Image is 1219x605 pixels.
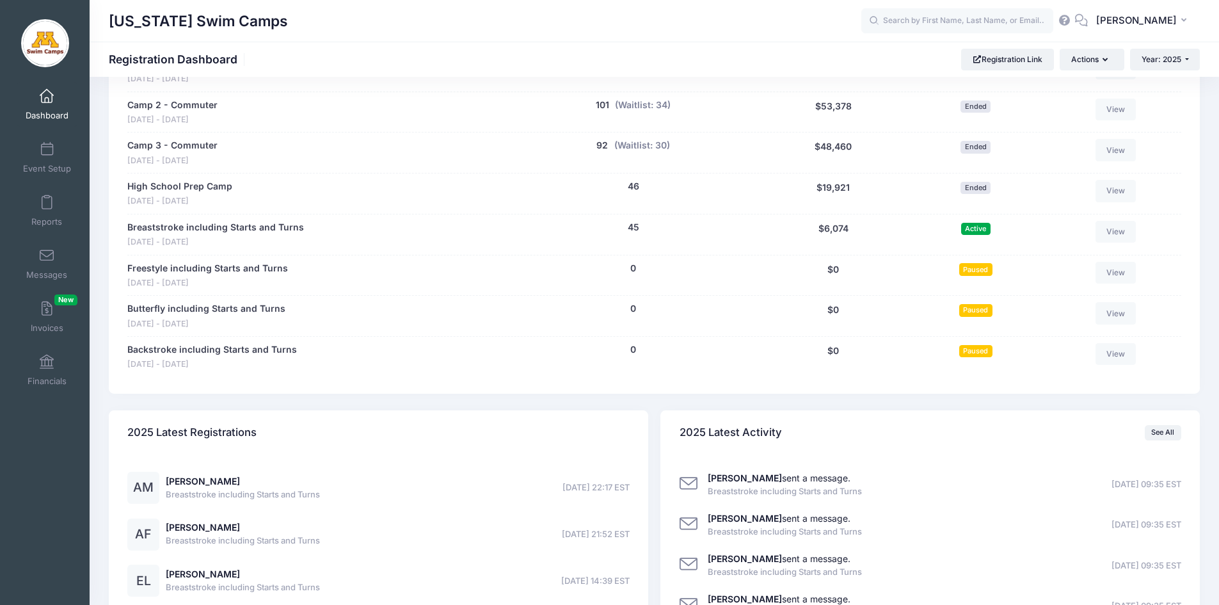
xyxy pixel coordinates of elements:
a: View [1096,180,1136,202]
span: [DATE] - [DATE] [127,318,285,330]
span: Active [961,223,991,235]
span: Paused [959,345,992,357]
span: [PERSON_NAME] [1096,13,1177,28]
a: View [1096,99,1136,120]
span: New [54,294,77,305]
a: Camp 3 - Commuter [127,139,218,152]
span: Reports [31,216,62,227]
span: [DATE] 09:35 EST [1111,478,1181,491]
strong: [PERSON_NAME] [708,553,782,564]
a: Messages [17,241,77,286]
div: AF [127,519,159,551]
button: 101 [596,99,609,112]
div: $48,460 [760,139,907,166]
input: Search by First Name, Last Name, or Email... [861,8,1053,34]
a: [PERSON_NAME]sent a message. [708,593,850,604]
a: Freestyle including Starts and Turns [127,262,288,275]
span: Breaststroke including Starts and Turns [708,566,862,579]
a: Reports [17,188,77,233]
span: Invoices [31,323,63,334]
span: Breaststroke including Starts and Turns [166,581,320,594]
a: [PERSON_NAME]sent a message. [708,472,850,483]
span: Ended [960,141,991,153]
a: See All [1145,425,1181,440]
span: [DATE] 14:39 EST [561,575,630,588]
h4: 2025 Latest Activity [680,414,782,451]
a: Registration Link [961,49,1054,70]
span: [DATE] - [DATE] [127,73,216,85]
h1: [US_STATE] Swim Camps [109,6,288,36]
button: Year: 2025 [1130,49,1200,70]
a: Event Setup [17,135,77,180]
div: EL [127,565,159,597]
a: AM [127,483,159,494]
a: InvoicesNew [17,294,77,339]
button: 46 [628,180,639,193]
span: [DATE] 09:35 EST [1111,519,1181,531]
span: Paused [959,263,992,275]
span: Paused [959,304,992,316]
strong: [PERSON_NAME] [708,472,782,483]
span: [DATE] - [DATE] [127,114,218,126]
span: Dashboard [26,110,68,121]
a: View [1096,221,1136,243]
a: Financials [17,348,77,392]
h1: Registration Dashboard [109,52,248,66]
a: [PERSON_NAME]sent a message. [708,553,850,564]
span: Ended [960,101,991,113]
a: High School Prep Camp [127,180,232,193]
a: [PERSON_NAME] [166,569,240,579]
span: [DATE] - [DATE] [127,195,232,207]
a: [PERSON_NAME] [166,522,240,533]
span: Breaststroke including Starts and Turns [166,535,320,547]
button: 45 [628,221,639,234]
span: Breaststroke including Starts and Turns [166,488,320,501]
a: View [1096,139,1136,161]
button: 0 [630,343,636,357]
strong: [PERSON_NAME] [708,513,782,524]
a: Dashboard [17,82,77,127]
span: [DATE] 22:17 EST [562,481,630,494]
span: Financials [28,376,67,387]
div: $0 [760,302,907,330]
span: [DATE] - [DATE] [127,277,288,289]
a: Butterfly including Starts and Turns [127,302,285,316]
strong: [PERSON_NAME] [708,593,782,604]
span: [DATE] - [DATE] [127,236,304,248]
span: [DATE] 21:52 EST [562,528,630,541]
div: $53,378 [760,99,907,126]
div: $6,074 [760,221,907,248]
div: $19,921 [760,180,907,207]
span: Messages [26,270,67,280]
a: Camp 2 - Commuter [127,99,218,112]
span: Breaststroke including Starts and Turns [708,526,862,538]
span: Ended [960,182,991,194]
span: Breaststroke including Starts and Turns [708,485,862,498]
a: View [1096,343,1136,365]
button: Actions [1060,49,1124,70]
button: 92 [596,139,608,152]
div: AM [127,472,159,504]
span: [DATE] - [DATE] [127,155,218,167]
button: 0 [630,302,636,316]
a: View [1096,262,1136,284]
a: EL [127,576,159,587]
a: [PERSON_NAME]sent a message. [708,513,850,524]
a: Backstroke including Starts and Turns [127,343,297,357]
button: 0 [630,262,636,275]
a: Breaststroke including Starts and Turns [127,221,304,234]
img: Minnesota Swim Camps [21,19,69,67]
button: (Waitlist: 34) [615,99,671,112]
span: Year: 2025 [1142,54,1181,64]
div: $0 [760,262,907,289]
span: [DATE] - [DATE] [127,359,297,371]
h4: 2025 Latest Registrations [127,414,257,451]
a: AF [127,529,159,540]
a: View [1096,302,1136,324]
span: [DATE] 09:35 EST [1111,560,1181,572]
button: [PERSON_NAME] [1088,6,1200,36]
span: Event Setup [23,163,71,174]
a: [PERSON_NAME] [166,476,240,487]
div: $0 [760,343,907,371]
button: (Waitlist: 30) [614,139,670,152]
